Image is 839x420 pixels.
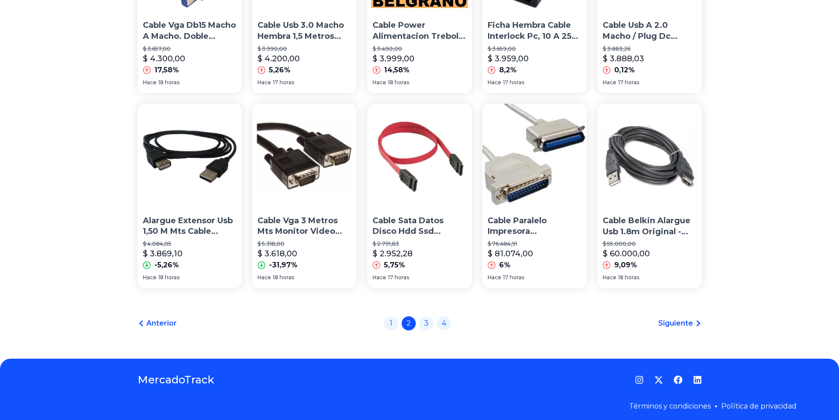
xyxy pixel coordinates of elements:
[257,20,351,42] p: Cable Usb 3.0 Macho Hembra 1,5 Metros O:d 5mm Lujo ( Solo Venta A Usuario [PERSON_NAME])
[146,318,177,329] span: Anterior
[384,260,405,270] p: 5,75%
[257,247,297,260] p: $ 3.618,00
[273,274,294,281] span: 18 horas
[367,104,472,288] a: Cable Sata Datos Disco Hdd Ssd Lectora DvdCable Sata Datos Disco Hdd Ssd Lectora Dvd$ 2.791,83$ 2...
[138,318,177,329] a: Anterior
[138,104,242,208] img: Alargue Extensor Usb 1,50 M Mts Cable Prolongador Hembra
[499,260,511,270] p: 6%
[503,274,524,281] span: 17 horas
[138,104,242,288] a: Alargue Extensor Usb 1,50 M Mts Cable Prolongador HembraAlargue Extensor Usb 1,50 M Mts Cable Pro...
[373,45,466,52] p: $ 3.490,00
[257,274,271,281] span: Hace
[603,240,697,247] p: $ 55.000,00
[384,316,398,330] a: 1
[143,79,157,86] span: Hace
[603,274,616,281] span: Hace
[482,104,587,288] a: Cable Paralelo Impresora Bidireccional 10 Metros LaserCable Paralelo Impresora Bidireccional 10 M...
[603,247,650,260] p: $ 60.000,00
[603,215,697,237] p: Cable Belkin Alargue Usb 1.8m Original - Factura A / B
[154,65,179,75] p: 17,58%
[603,52,644,65] p: $ 3.888,03
[654,375,663,384] a: Twitter
[419,316,433,330] a: 3
[488,52,529,65] p: $ 3.959,00
[257,52,300,65] p: $ 4.200,00
[488,79,501,86] span: Hace
[252,104,357,208] img: Cable Vga 3 Metros Mts Monitor Video Con Filtro De Ferrite
[629,402,711,410] a: Términos y condiciones
[488,247,533,260] p: $ 81.074,00
[488,240,582,247] p: $ 76.484,91
[384,65,410,75] p: 14,58%
[499,65,517,75] p: 8,2%
[373,20,466,42] p: Cable Power Alimentacion Trebol Notebook Interlock Belgrano
[597,104,702,208] img: Cable Belkin Alargue Usb 1.8m Original - Factura A / B
[367,104,472,208] img: Cable Sata Datos Disco Hdd Ssd Lectora Dvd
[373,247,413,260] p: $ 2.952,28
[143,274,157,281] span: Hace
[674,375,682,384] a: Facebook
[618,274,639,281] span: 18 horas
[252,104,357,288] a: Cable Vga 3 Metros Mts Monitor Video Con Filtro De FerriteCable Vga 3 Metros Mts Monitor Video Co...
[373,215,466,237] p: Cable Sata Datos Disco Hdd Ssd Lectora Dvd
[721,402,797,410] a: Política de privacidad
[138,373,214,387] a: MercadoTrack
[158,274,179,281] span: 18 horas
[482,104,587,208] img: Cable Paralelo Impresora Bidireccional 10 Metros Laser
[143,45,237,52] p: $ 3.657,00
[635,375,644,384] a: Instagram
[273,79,294,86] span: 17 horas
[388,79,409,86] span: 18 horas
[269,65,291,75] p: 5,26%
[437,316,451,330] a: 4
[603,45,697,52] p: $ 3.883,26
[143,215,237,237] p: Alargue Extensor Usb 1,50 M Mts Cable Prolongador Hembra
[614,260,637,270] p: 9,09%
[603,20,697,42] p: Cable Usb A 2.0 Macho / Plug Dc 2,1mm X 5,5mm 1 Mts Long
[388,274,409,281] span: 17 horas
[154,260,179,270] p: -5,26%
[597,104,702,288] a: Cable Belkin Alargue Usb 1.8m Original - Factura A / BCable Belkin Alargue Usb 1.8m Original - Fa...
[257,45,351,52] p: $ 3.990,00
[488,215,582,237] p: Cable Paralelo Impresora Bidireccional 10 Metros Laser
[257,240,351,247] p: $ 5.318,00
[143,247,183,260] p: $ 3.869,10
[269,260,298,270] p: -31,97%
[373,240,466,247] p: $ 2.791,83
[693,375,702,384] a: LinkedIn
[658,318,702,329] a: Siguiente
[373,274,386,281] span: Hace
[658,318,693,329] span: Siguiente
[158,79,179,86] span: 18 horas
[488,45,582,52] p: $ 3.659,00
[503,79,524,86] span: 17 horas
[373,79,386,86] span: Hace
[373,52,414,65] p: $ 3.999,00
[603,79,616,86] span: Hace
[143,20,237,42] p: Cable Vga Db15 Macho A Macho. Doble Filtrado. 1.8mts.
[488,20,582,42] p: Ficha Hembra Cable Interlock Pc, 10 A 250 V
[618,79,639,86] span: 17 horas
[257,79,271,86] span: Hace
[488,274,501,281] span: Hace
[614,65,635,75] p: 0,12%
[143,52,185,65] p: $ 4.300,00
[257,215,351,237] p: Cable Vga 3 Metros Mts Monitor Video Con Filtro De Ferrite
[143,240,237,247] p: $ 4.084,05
